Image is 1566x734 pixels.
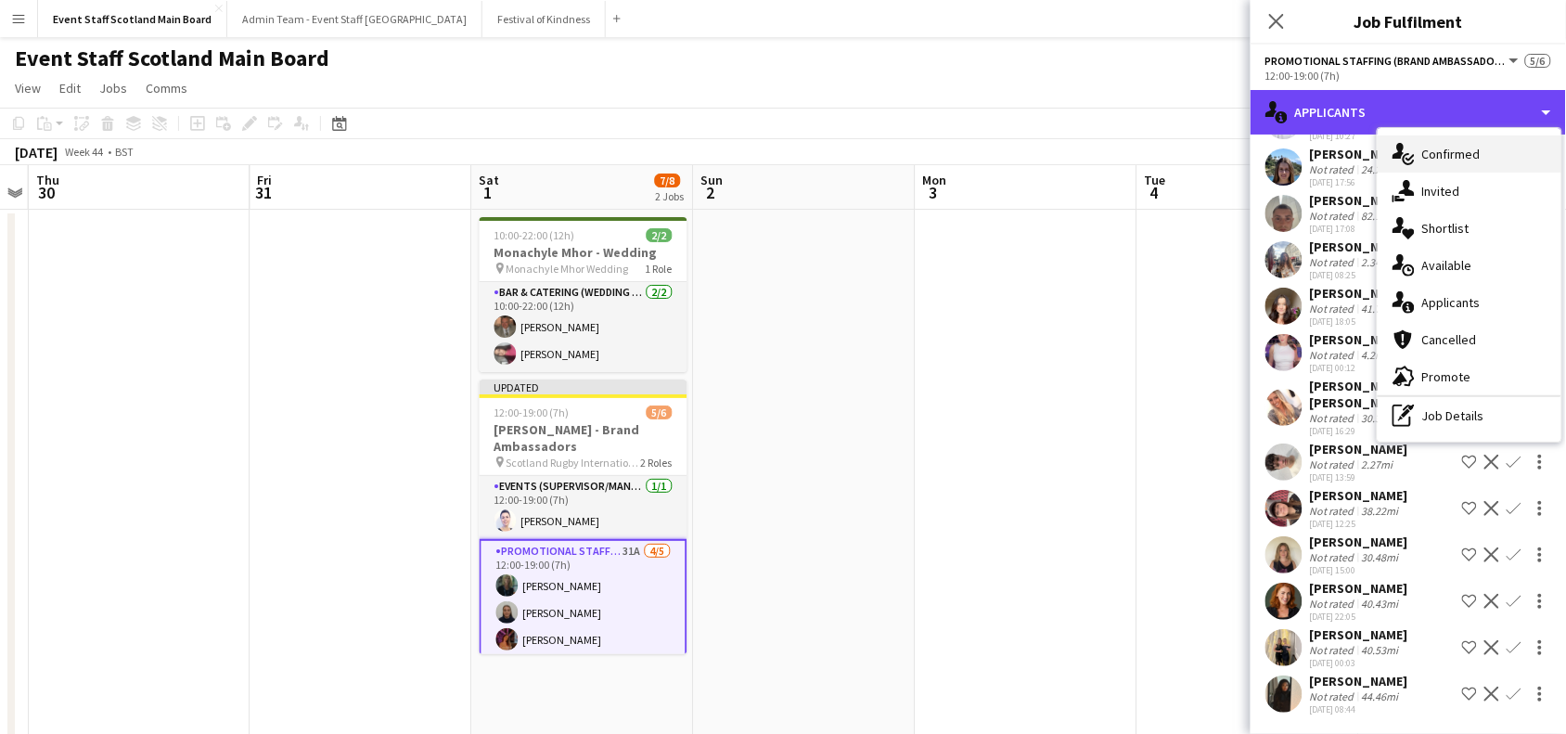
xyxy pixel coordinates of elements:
[1358,255,1397,269] div: 2.34mi
[1525,54,1551,68] span: 5/6
[701,172,724,188] span: Sun
[1310,238,1408,255] div: [PERSON_NAME]
[1358,643,1403,657] div: 40.53mi
[923,172,947,188] span: Mon
[1422,294,1481,311] span: Applicants
[1310,703,1408,715] div: [DATE] 08:44
[1142,182,1166,203] span: 4
[115,145,134,159] div: BST
[1310,534,1408,550] div: [PERSON_NAME]
[1422,368,1471,385] span: Promote
[1310,285,1408,302] div: [PERSON_NAME]
[482,1,606,37] button: Festival of Kindness
[255,182,273,203] span: 31
[655,174,681,187] span: 7/8
[647,406,673,419] span: 5/6
[477,182,500,203] span: 1
[480,217,687,372] app-job-card: 10:00-22:00 (12h)2/2Monachyle Mhor - Wedding Monachyle Mhor Wedding1 RoleBar & Catering (Wedding ...
[1310,643,1358,657] div: Not rated
[1358,597,1403,611] div: 40.43mi
[15,80,41,97] span: View
[1251,9,1566,33] h3: Job Fulfilment
[61,145,108,159] span: Week 44
[641,456,673,470] span: 2 Roles
[52,76,88,100] a: Edit
[1251,90,1566,135] div: Applicants
[1358,348,1392,362] div: 4.2mi
[1310,564,1408,576] div: [DATE] 15:00
[480,421,687,455] h3: [PERSON_NAME] - Brand Ambassadors
[7,76,48,100] a: View
[1310,457,1358,471] div: Not rated
[1422,183,1460,200] span: Invited
[1310,348,1358,362] div: Not rated
[656,189,685,203] div: 2 Jobs
[1310,362,1408,374] div: [DATE] 00:12
[1358,162,1403,176] div: 24.29mi
[1422,331,1477,348] span: Cancelled
[36,172,59,188] span: Thu
[480,282,687,372] app-card-role: Bar & Catering (Wedding Service Staff)2/210:00-22:00 (12h)[PERSON_NAME][PERSON_NAME]
[647,228,673,242] span: 2/2
[1310,209,1358,223] div: Not rated
[1310,411,1358,425] div: Not rated
[38,1,227,37] button: Event Staff Scotland Main Board
[258,172,273,188] span: Fri
[1310,673,1408,689] div: [PERSON_NAME]
[1310,269,1408,281] div: [DATE] 08:25
[1422,220,1470,237] span: Shortlist
[1358,457,1397,471] div: 2.27mi
[1310,378,1455,411] div: [PERSON_NAME] [PERSON_NAME]
[1310,689,1358,703] div: Not rated
[1310,471,1408,483] div: [DATE] 13:59
[138,76,195,100] a: Comms
[1310,192,1408,209] div: [PERSON_NAME]
[480,244,687,261] h3: Monachyle Mhor - Wedding
[146,80,187,97] span: Comms
[699,182,724,203] span: 2
[1310,223,1408,235] div: [DATE] 17:08
[1358,550,1403,564] div: 30.48mi
[1310,518,1408,530] div: [DATE] 12:25
[1265,69,1551,83] div: 12:00-19:00 (7h)
[1310,597,1358,611] div: Not rated
[1310,425,1455,437] div: [DATE] 16:29
[480,172,500,188] span: Sat
[33,182,59,203] span: 30
[1310,504,1358,518] div: Not rated
[1265,54,1521,68] button: Promotional Staffing (Brand Ambassadors)
[1358,411,1403,425] div: 30.31mi
[1310,580,1408,597] div: [PERSON_NAME]
[1310,657,1408,669] div: [DATE] 00:03
[59,80,81,97] span: Edit
[920,182,947,203] span: 3
[1310,331,1408,348] div: [PERSON_NAME]
[507,456,641,470] span: Scotland Rugby Internationals - [PERSON_NAME]
[1265,54,1507,68] span: Promotional Staffing (Brand Ambassadors)
[480,476,687,539] app-card-role: Events (Supervisor/Manager)1/112:00-19:00 (7h)[PERSON_NAME]
[507,262,629,276] span: Monachyle Mhor Wedding
[480,380,687,394] div: Updated
[1310,255,1358,269] div: Not rated
[1145,172,1166,188] span: Tue
[494,228,575,242] span: 10:00-22:00 (12h)
[480,539,687,714] app-card-role: Promotional Staffing (Brand Ambassadors)31A4/512:00-19:00 (7h)[PERSON_NAME][PERSON_NAME][PERSON_N...
[1310,441,1408,457] div: [PERSON_NAME]
[1310,162,1358,176] div: Not rated
[92,76,135,100] a: Jobs
[480,380,687,654] app-job-card: Updated12:00-19:00 (7h)5/6[PERSON_NAME] - Brand Ambassadors Scotland Rugby Internationals - [PERS...
[1310,176,1408,188] div: [DATE] 17:56
[646,262,673,276] span: 1 Role
[15,45,329,72] h1: Event Staff Scotland Main Board
[1358,302,1403,315] div: 41.72mi
[1310,146,1408,162] div: [PERSON_NAME]
[1358,504,1403,518] div: 38.22mi
[99,80,127,97] span: Jobs
[15,143,58,161] div: [DATE]
[1378,397,1561,434] div: Job Details
[1358,209,1403,223] div: 82.19mi
[1310,626,1408,643] div: [PERSON_NAME]
[1422,257,1472,274] span: Available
